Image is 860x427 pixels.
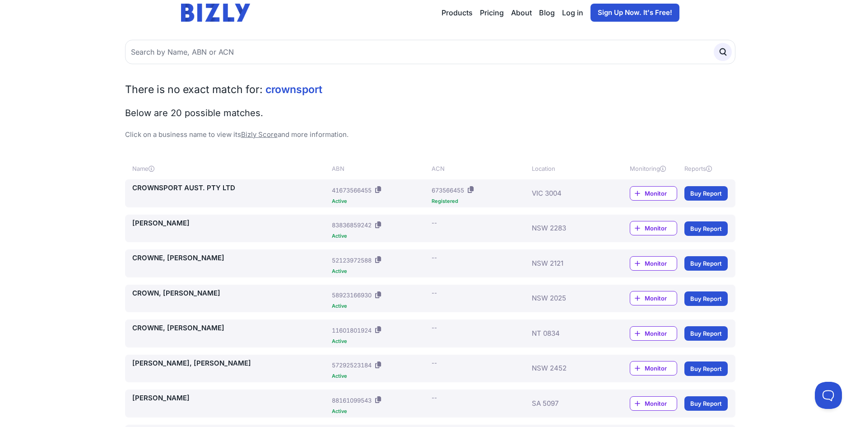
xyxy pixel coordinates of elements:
[432,358,437,367] div: --
[590,4,679,22] a: Sign Up Now. It's Free!
[332,326,372,335] div: 11601801924
[630,326,677,341] a: Monitor
[684,396,728,411] a: Buy Report
[480,7,504,18] a: Pricing
[332,409,428,414] div: Active
[332,374,428,379] div: Active
[645,329,677,338] span: Monitor
[125,40,735,64] input: Search by Name, ABN or ACN
[132,288,329,299] a: CROWN, [PERSON_NAME]
[132,218,329,229] a: [PERSON_NAME]
[645,224,677,233] span: Monitor
[684,361,728,376] a: Buy Report
[442,7,473,18] button: Products
[684,221,728,236] a: Buy Report
[332,269,428,274] div: Active
[432,164,528,173] div: ACN
[132,183,329,193] a: CROWNSPORT AUST. PTY LTD
[125,130,735,140] p: Click on a business name to view its and more information.
[332,164,428,173] div: ABN
[630,361,677,375] a: Monitor
[332,291,372,300] div: 58923166930
[332,361,372,370] div: 57292523184
[539,7,555,18] a: Blog
[630,186,677,201] a: Monitor
[332,256,372,265] div: 52123972588
[432,288,437,297] div: --
[532,183,603,204] div: VIC 3004
[532,253,603,274] div: NSW 2121
[332,396,372,405] div: 88161099543
[630,256,677,271] a: Monitor
[432,323,437,332] div: --
[432,186,464,195] div: 673566455
[132,358,329,369] a: [PERSON_NAME], [PERSON_NAME]
[265,83,322,96] span: crownsport
[684,291,728,306] a: Buy Report
[630,221,677,235] a: Monitor
[132,323,329,333] a: CROWNE, [PERSON_NAME]
[125,108,263,118] span: Below are 20 possible matches.
[645,189,677,198] span: Monitor
[132,393,329,404] a: [PERSON_NAME]
[684,256,728,271] a: Buy Report
[532,288,603,309] div: NSW 2025
[332,186,372,195] div: 41673566455
[432,253,437,262] div: --
[532,358,603,379] div: NSW 2452
[332,234,428,239] div: Active
[562,7,583,18] a: Log in
[645,399,677,408] span: Monitor
[684,186,728,201] a: Buy Report
[332,304,428,309] div: Active
[532,323,603,344] div: NT 0834
[645,294,677,303] span: Monitor
[684,164,728,173] div: Reports
[815,382,842,409] iframe: Toggle Customer Support
[630,396,677,411] a: Monitor
[684,326,728,341] a: Buy Report
[132,253,329,263] a: CROWNE, [PERSON_NAME]
[432,218,437,227] div: --
[511,7,532,18] a: About
[645,259,677,268] span: Monitor
[630,291,677,305] a: Monitor
[125,83,263,96] span: There is no exact match for:
[432,393,437,402] div: --
[132,164,329,173] div: Name
[532,393,603,414] div: SA 5097
[332,199,428,204] div: Active
[332,339,428,344] div: Active
[432,199,528,204] div: Registered
[630,164,677,173] div: Monitoring
[241,130,278,139] a: Bizly Score
[532,164,603,173] div: Location
[645,364,677,373] span: Monitor
[532,218,603,239] div: NSW 2283
[332,221,372,230] div: 83836859242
